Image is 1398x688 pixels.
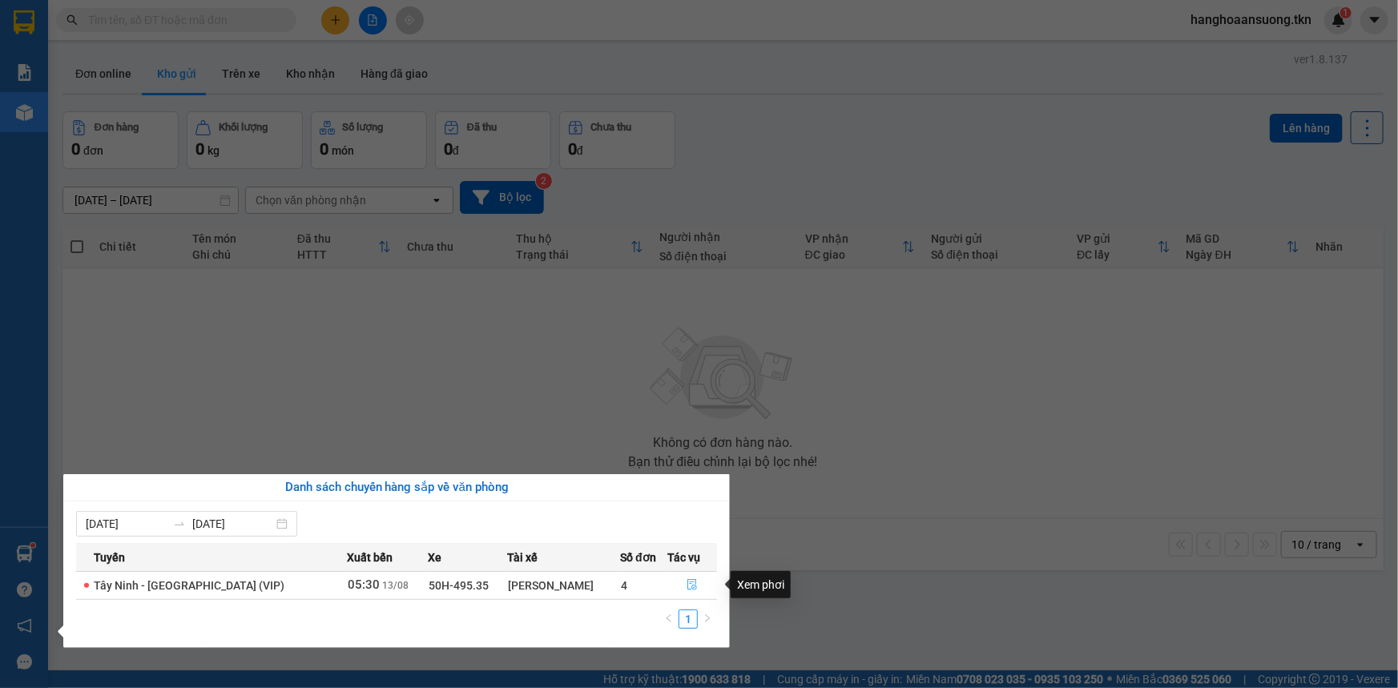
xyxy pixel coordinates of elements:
span: Tuyến [94,549,125,566]
li: Previous Page [659,610,679,629]
div: [PERSON_NAME] [508,577,619,594]
span: 50H-495.35 [429,579,489,592]
span: Tây Ninh - [GEOGRAPHIC_DATA] (VIP) [94,579,284,592]
input: Từ ngày [86,515,167,533]
span: right [703,614,712,623]
span: file-done [687,579,698,592]
span: swap-right [173,517,186,530]
span: Xuất bến [347,549,393,566]
span: Tác vụ [667,549,700,566]
span: 4 [621,579,627,592]
div: Danh sách chuyến hàng sắp về văn phòng [76,478,717,497]
div: Xem phơi [731,571,791,598]
li: 1 [679,610,698,629]
a: 1 [679,610,697,628]
span: Xe [428,549,441,566]
span: Tài xế [507,549,538,566]
span: Số đơn [620,549,656,566]
button: left [659,610,679,629]
span: to [173,517,186,530]
button: right [698,610,717,629]
span: 05:30 [348,577,380,592]
li: Next Page [698,610,717,629]
span: left [664,614,674,623]
input: Đến ngày [192,515,273,533]
span: 13/08 [382,580,409,591]
button: file-done [668,573,716,598]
